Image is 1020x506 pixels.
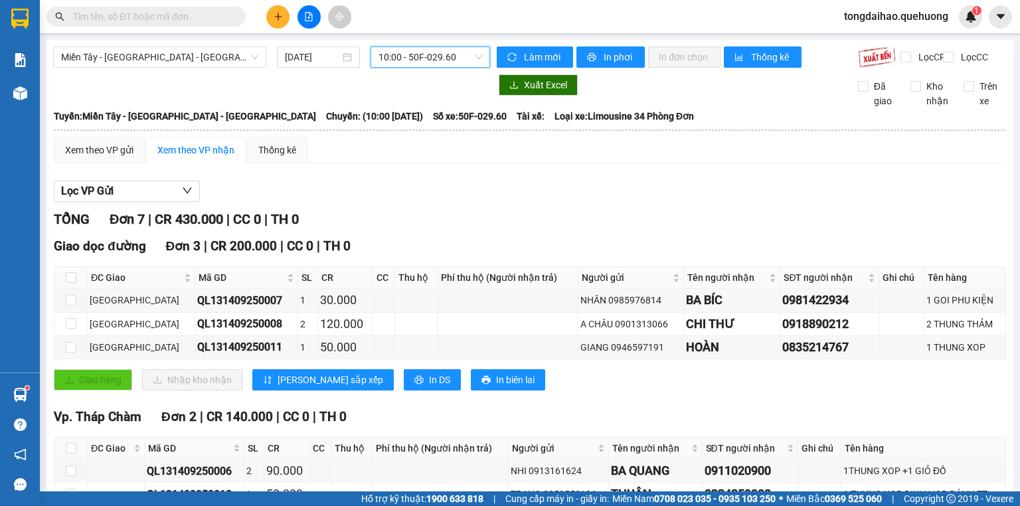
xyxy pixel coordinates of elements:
[263,375,272,386] span: sort-ascending
[705,485,796,503] div: 0334859008
[703,460,798,483] td: 0911020900
[512,441,595,456] span: Người gửi
[798,438,841,460] th: Ghi chú
[611,485,700,503] div: THUÂN
[200,409,203,424] span: |
[61,47,258,67] span: Miền Tây - Phan Rang - Ninh Sơn
[258,143,296,157] div: Thống kê
[493,491,495,506] span: |
[195,336,297,359] td: QL131409250011
[989,5,1012,29] button: caret-down
[373,267,395,289] th: CC
[73,9,230,24] input: Tìm tên, số ĐT hoặc mã đơn
[841,438,1006,460] th: Tên hàng
[782,291,877,309] div: 0981422934
[274,12,283,21] span: plus
[580,293,681,307] div: NHÂN 0985976814
[580,340,681,355] div: GIANG 0946597191
[946,494,956,503] span: copyright
[879,267,924,289] th: Ghi chú
[734,52,746,63] span: bar-chart
[313,409,316,424] span: |
[926,340,1003,355] div: 1 THUNG XOP
[11,9,29,29] img: logo-vxr
[207,409,273,424] span: CR 140.000
[517,109,545,124] span: Tài xế:
[509,80,519,91] span: download
[54,111,316,122] b: Tuyến: Miền Tây - [GEOGRAPHIC_DATA] - [GEOGRAPHIC_DATA]
[264,438,310,460] th: CR
[609,483,703,506] td: THUÂN
[161,409,197,424] span: Đơn 2
[926,317,1003,331] div: 2 THUNG THẢM
[264,211,268,227] span: |
[145,460,244,483] td: QL131409250006
[319,409,347,424] span: TH 0
[843,487,1003,501] div: 1 THUNG XOP DINH HOP BÁNH TT
[252,369,394,390] button: sort-ascending[PERSON_NAME] sắp xếp
[320,315,370,333] div: 120.000
[926,293,1003,307] div: 1 GOI PHU KIỆN
[197,339,295,355] div: QL131409250011
[320,338,370,357] div: 50.000
[686,291,778,309] div: BA BÍC
[300,340,316,355] div: 1
[965,11,977,23] img: icon-new-feature
[414,375,424,386] span: printer
[309,438,331,460] th: CC
[91,441,131,456] span: ĐC Giao
[786,491,882,506] span: Miền Bắc
[155,211,223,227] span: CR 430.000
[511,464,606,478] div: NHI 0913161624
[784,270,865,285] span: SĐT người nhận
[157,143,234,157] div: Xem theo VP nhận
[779,496,783,501] span: ⚪️
[278,373,383,387] span: [PERSON_NAME] sắp xếp
[91,270,181,285] span: ĐC Giao
[956,50,990,64] span: Lọc CC
[782,315,877,333] div: 0918890212
[266,485,307,503] div: 50.000
[604,50,634,64] span: In phơi
[285,50,339,64] input: 14/09/2025
[246,487,262,501] div: 1
[379,47,483,67] span: 10:00 - 50F-029.60
[780,289,879,312] td: 0981422934
[429,373,450,387] span: In DS
[55,12,64,21] span: search
[611,462,700,480] div: BA QUANG
[576,46,645,68] button: printerIn phơi
[148,441,230,456] span: Mã GD
[147,486,241,503] div: QL131409250010
[974,6,979,15] span: 1
[974,79,1007,108] span: Trên xe
[13,86,27,100] img: warehouse-icon
[705,462,796,480] div: 0911020900
[686,338,778,357] div: HOÀN
[297,5,321,29] button: file-add
[283,409,309,424] span: CC 0
[497,46,573,68] button: syncLàm mới
[554,109,694,124] span: Loại xe: Limousine 34 Phòng Đơn
[858,46,896,68] img: 9k=
[14,448,27,461] span: notification
[524,50,562,64] span: Làm mới
[90,317,193,331] div: [GEOGRAPHIC_DATA]
[471,369,545,390] button: printerIn biên lai
[580,317,681,331] div: A CHÂU 0901313066
[913,50,948,64] span: Lọc CR
[724,46,802,68] button: bar-chartThống kê
[300,317,316,331] div: 2
[612,491,776,506] span: Miền Nam
[300,293,316,307] div: 1
[266,462,307,480] div: 90.000
[703,483,798,506] td: 0334859008
[433,109,507,124] span: Số xe: 50F-029.60
[335,12,344,21] span: aim
[921,79,954,108] span: Kho nhận
[780,336,879,359] td: 0835214767
[266,5,290,29] button: plus
[326,109,423,124] span: Chuyến: (10:00 [DATE])
[426,493,483,504] strong: 1900 633 818
[361,491,483,506] span: Hỗ trợ kỹ thuật:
